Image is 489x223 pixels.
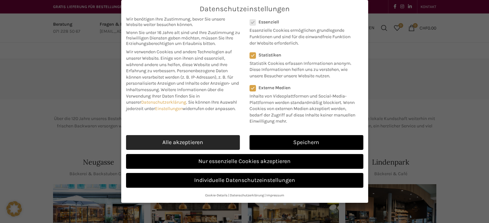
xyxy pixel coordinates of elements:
[205,193,228,197] a: Cookie-Details
[126,68,239,92] span: Personenbezogene Daten können verarbeitet werden (z. B. IP-Adressen), z. B. für personalisierte A...
[200,5,290,13] span: Datenschutzeinstellungen
[249,25,355,46] p: Essenzielle Cookies ermöglichen grundlegende Funktionen und sind für die einwandfreie Funktion de...
[249,52,355,58] label: Statistiken
[126,16,240,27] span: Wir benötigen Ihre Zustimmung, bevor Sie unsere Website weiter besuchen können.
[249,135,363,150] a: Speichern
[126,99,237,111] span: Sie können Ihre Auswahl jederzeit unter widerrufen oder anpassen.
[126,49,232,73] span: Wir verwenden Cookies und andere Technologien auf unserer Website. Einige von ihnen sind essenzie...
[249,90,359,124] p: Inhalte von Videoplattformen und Social-Media-Plattformen werden standardmäßig blockiert. Wenn Co...
[155,106,183,111] a: Einstellungen
[126,87,223,105] span: Weitere Informationen über die Verwendung Ihrer Daten finden Sie in unserer .
[249,19,355,25] label: Essenziell
[126,173,363,188] a: Individuelle Datenschutzeinstellungen
[249,85,359,90] label: Externe Medien
[126,135,240,150] a: Alle akzeptieren
[249,58,355,79] p: Statistik Cookies erfassen Informationen anonym. Diese Informationen helfen uns zu verstehen, wie...
[230,193,264,197] a: Datenschutzerklärung
[141,99,186,105] a: Datenschutzerklärung
[126,154,363,169] a: Nur essenzielle Cookies akzeptieren
[126,30,240,46] span: Wenn Sie unter 16 Jahre alt sind und Ihre Zustimmung zu freiwilligen Diensten geben möchten, müss...
[266,193,284,197] a: Impressum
